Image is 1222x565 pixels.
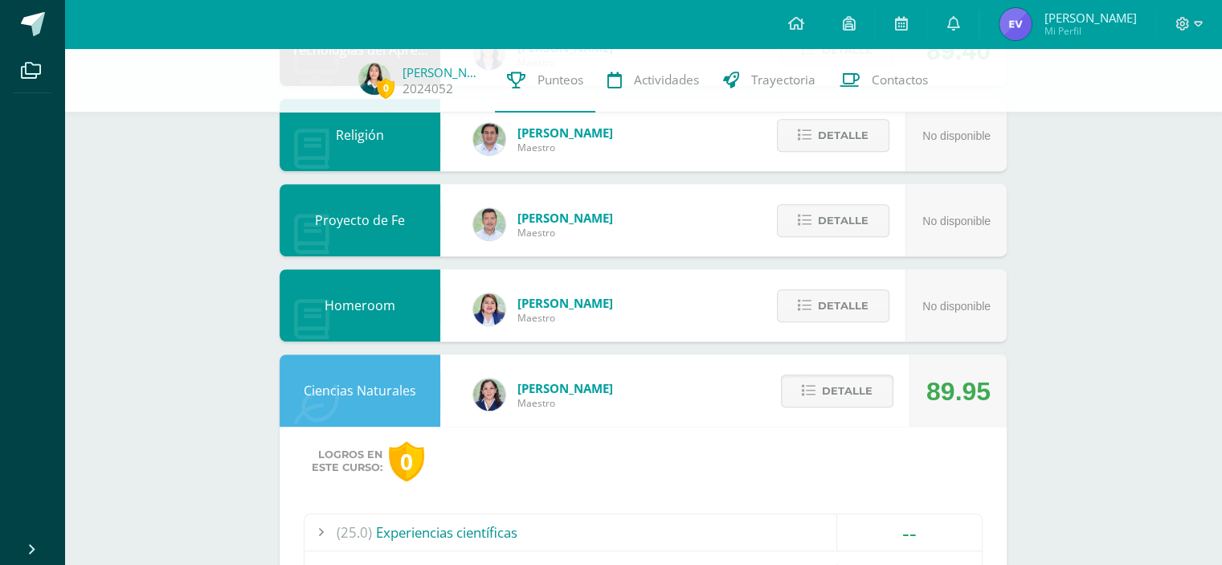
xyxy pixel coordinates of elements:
[537,72,583,88] span: Punteos
[517,210,613,226] span: [PERSON_NAME]
[818,291,868,321] span: Detalle
[304,514,982,551] div: Experiencias científicas
[751,72,815,88] span: Trayectoria
[517,396,613,410] span: Maestro
[280,354,440,427] div: Ciencias Naturales
[999,8,1032,40] img: 1d783d36c0c1c5223af21090f2d2739b.png
[818,206,868,235] span: Detalle
[337,514,372,551] span: (25.0)
[781,375,893,407] button: Detalle
[595,48,711,113] a: Actividades
[517,380,613,396] span: [PERSON_NAME]
[1044,24,1136,38] span: Mi Perfil
[828,48,940,113] a: Contactos
[777,289,889,322] button: Detalle
[1044,10,1136,26] span: [PERSON_NAME]
[872,72,928,88] span: Contactos
[280,184,440,256] div: Proyecto de Fe
[822,376,873,406] span: Detalle
[495,48,595,113] a: Punteos
[777,119,889,152] button: Detalle
[280,99,440,171] div: Religión
[517,125,613,141] span: [PERSON_NAME]
[777,204,889,237] button: Detalle
[711,48,828,113] a: Trayectoria
[280,269,440,342] div: Homeroom
[818,121,868,150] span: Detalle
[473,208,505,240] img: 585d333ccf69bb1c6e5868c8cef08dba.png
[922,300,991,313] span: No disponible
[634,72,699,88] span: Actividades
[473,123,505,155] img: f767cae2d037801592f2ba1a5db71a2a.png
[358,63,390,95] img: 36401dd1118056176d29b60afdf4148b.png
[473,293,505,325] img: 97caf0f34450839a27c93473503a1ec1.png
[517,295,613,311] span: [PERSON_NAME]
[517,311,613,325] span: Maestro
[922,215,991,227] span: No disponible
[837,514,982,551] div: --
[473,379,505,411] img: 34baededec4b5a5d684641d5d0f97b48.png
[517,141,613,154] span: Maestro
[517,226,613,240] span: Maestro
[312,448,382,474] span: Logros en este curso:
[926,355,991,428] div: 89.95
[403,80,453,97] a: 2024052
[403,64,483,80] a: [PERSON_NAME]
[389,441,424,482] div: 0
[922,129,991,142] span: No disponible
[377,78,394,98] span: 0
